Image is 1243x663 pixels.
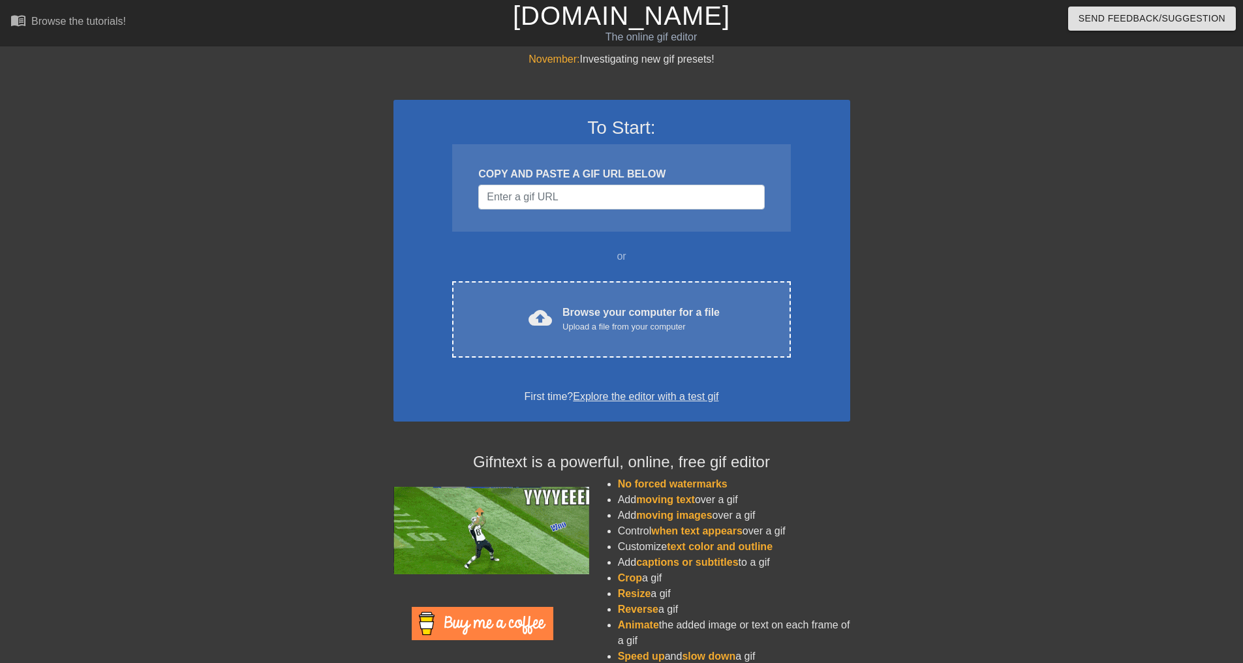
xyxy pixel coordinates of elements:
[393,52,850,67] div: Investigating new gif presets!
[618,555,850,570] li: Add to a gif
[478,185,764,209] input: Username
[618,539,850,555] li: Customize
[651,525,743,536] span: when text appears
[636,510,712,521] span: moving images
[636,494,695,505] span: moving text
[1068,7,1236,31] button: Send Feedback/Suggestion
[478,166,764,182] div: COPY AND PASTE A GIF URL BELOW
[636,557,738,568] span: captions or subtitles
[618,617,850,649] li: the added image or text on each frame of a gif
[618,588,651,599] span: Resize
[618,651,665,662] span: Speed up
[393,453,850,472] h4: Gifntext is a powerful, online, free gif editor
[618,570,850,586] li: a gif
[618,572,642,583] span: Crop
[513,1,730,30] a: [DOMAIN_NAME]
[410,117,833,139] h3: To Start:
[562,320,720,333] div: Upload a file from your computer
[618,508,850,523] li: Add over a gif
[618,586,850,602] li: a gif
[393,487,589,574] img: football_small.gif
[667,541,773,552] span: text color and outline
[618,619,659,630] span: Animate
[412,607,553,640] img: Buy Me A Coffee
[618,478,728,489] span: No forced watermarks
[618,492,850,508] li: Add over a gif
[618,523,850,539] li: Control over a gif
[529,306,552,330] span: cloud_upload
[10,12,126,33] a: Browse the tutorials!
[562,305,720,333] div: Browse your computer for a file
[31,16,126,27] div: Browse the tutorials!
[421,29,882,45] div: The online gif editor
[682,651,735,662] span: slow down
[10,12,26,28] span: menu_book
[410,389,833,405] div: First time?
[529,54,579,65] span: November:
[618,604,658,615] span: Reverse
[427,249,816,264] div: or
[618,602,850,617] li: a gif
[573,391,718,402] a: Explore the editor with a test gif
[1079,10,1225,27] span: Send Feedback/Suggestion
